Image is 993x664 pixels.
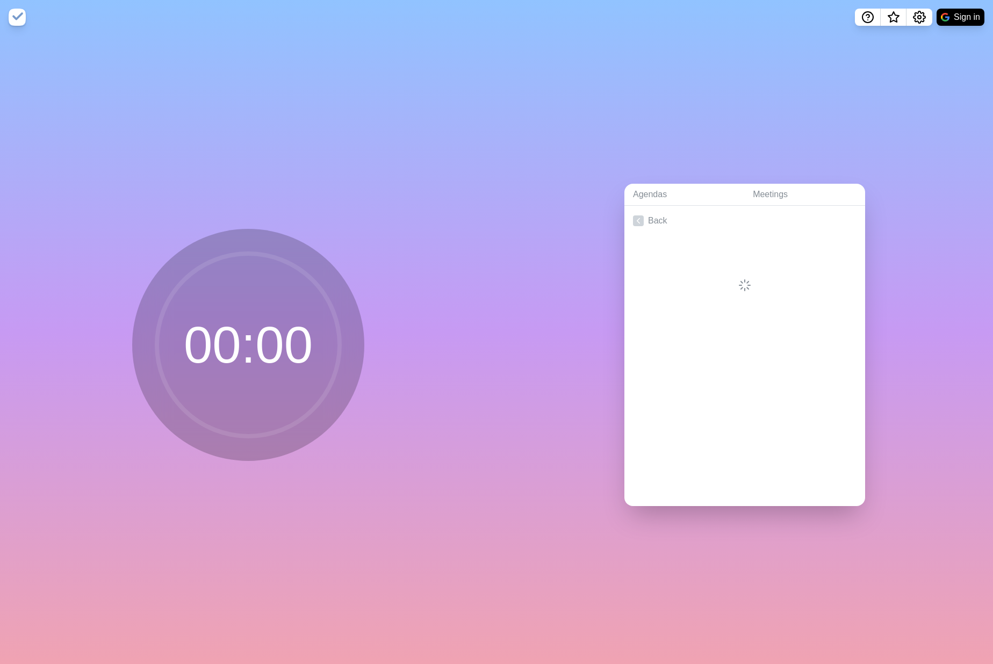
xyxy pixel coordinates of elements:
img: timeblocks logo [9,9,26,26]
button: Settings [906,9,932,26]
a: Agendas [624,184,744,206]
a: Back [624,206,865,236]
button: What’s new [881,9,906,26]
button: Sign in [937,9,984,26]
a: Meetings [744,184,865,206]
button: Help [855,9,881,26]
img: google logo [941,13,949,21]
